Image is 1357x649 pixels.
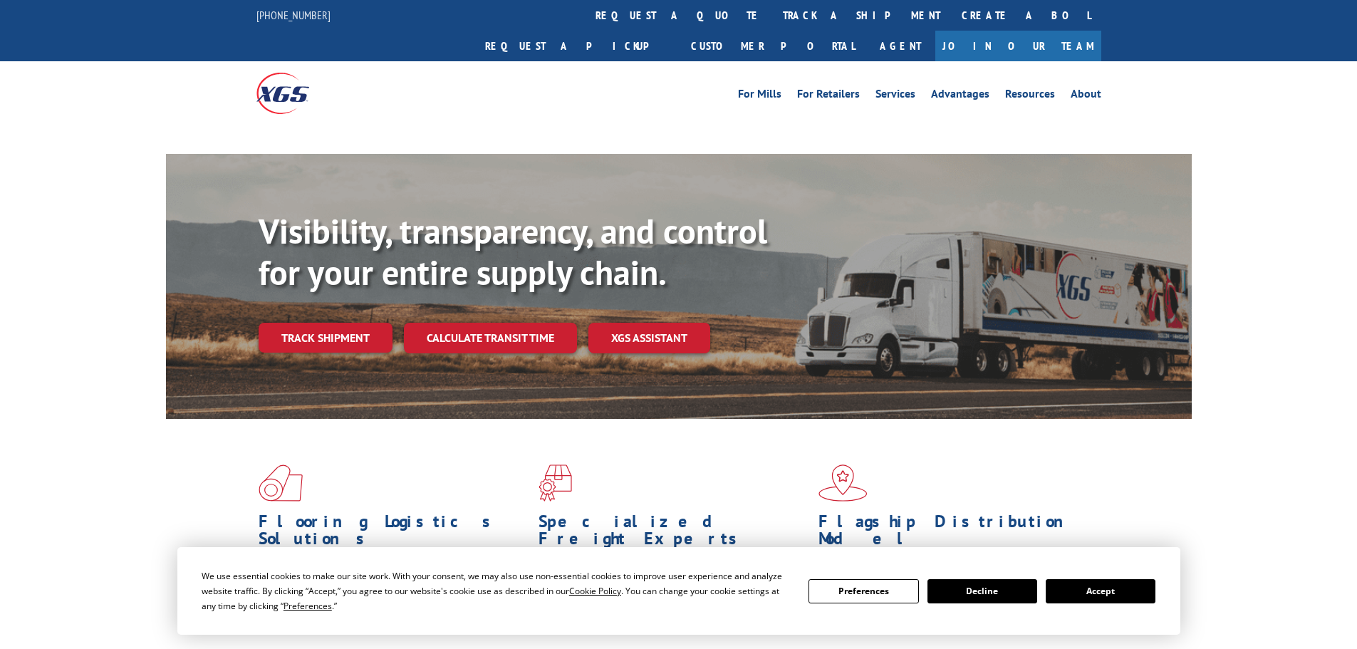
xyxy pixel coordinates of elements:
[1046,579,1155,603] button: Accept
[680,31,865,61] a: Customer Portal
[1005,88,1055,104] a: Resources
[539,513,808,554] h1: Specialized Freight Experts
[259,323,392,353] a: Track shipment
[588,323,710,353] a: XGS ASSISTANT
[931,88,989,104] a: Advantages
[259,209,767,294] b: Visibility, transparency, and control for your entire supply chain.
[935,31,1101,61] a: Join Our Team
[539,464,572,502] img: xgs-icon-focused-on-flooring-red
[177,547,1180,635] div: Cookie Consent Prompt
[927,579,1037,603] button: Decline
[569,585,621,597] span: Cookie Policy
[474,31,680,61] a: Request a pickup
[259,464,303,502] img: xgs-icon-total-supply-chain-intelligence-red
[875,88,915,104] a: Services
[284,600,332,612] span: Preferences
[818,464,868,502] img: xgs-icon-flagship-distribution-model-red
[809,579,918,603] button: Preferences
[404,323,577,353] a: Calculate transit time
[818,513,1088,554] h1: Flagship Distribution Model
[259,513,528,554] h1: Flooring Logistics Solutions
[797,88,860,104] a: For Retailers
[865,31,935,61] a: Agent
[202,568,791,613] div: We use essential cookies to make our site work. With your consent, we may also use non-essential ...
[256,8,331,22] a: [PHONE_NUMBER]
[738,88,781,104] a: For Mills
[1071,88,1101,104] a: About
